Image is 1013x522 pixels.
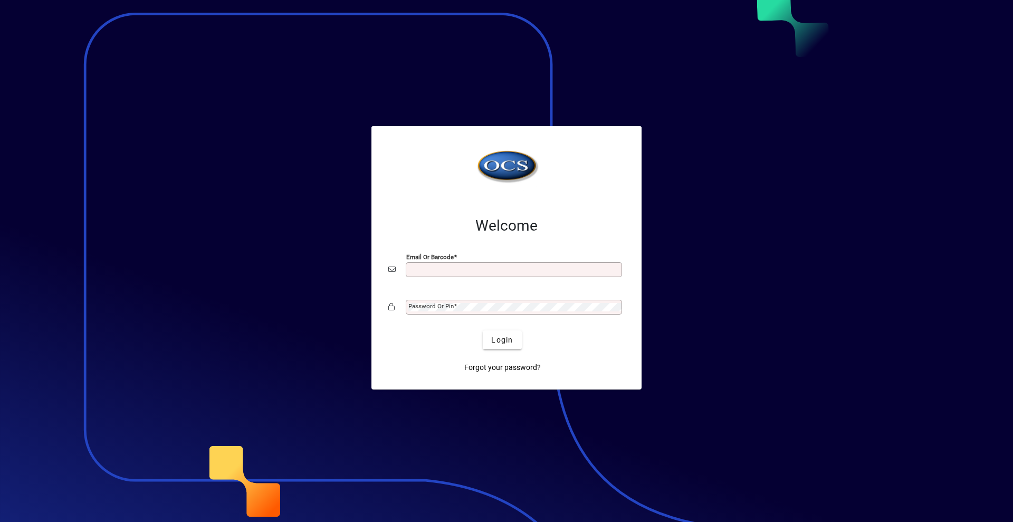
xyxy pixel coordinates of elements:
mat-label: Password or Pin [408,302,454,310]
span: Forgot your password? [464,362,541,373]
span: Login [491,335,513,346]
mat-label: Email or Barcode [406,253,454,261]
h2: Welcome [388,217,625,235]
button: Login [483,330,521,349]
a: Forgot your password? [460,358,545,377]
